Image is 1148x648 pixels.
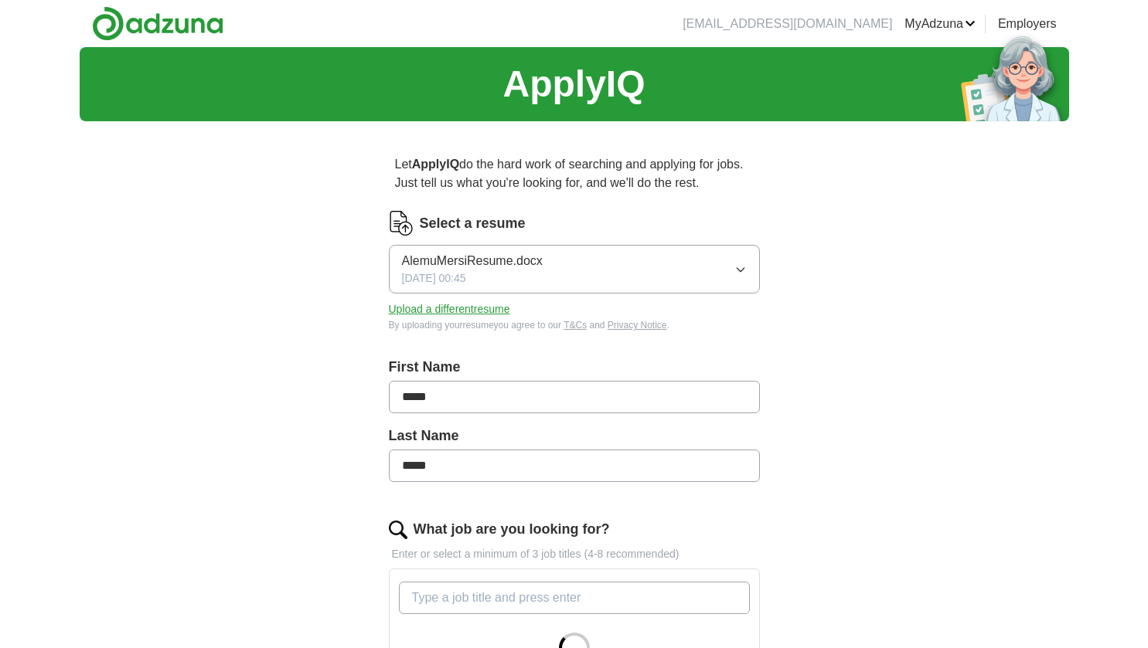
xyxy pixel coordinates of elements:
[389,211,414,236] img: CV Icon
[683,15,892,33] li: [EMAIL_ADDRESS][DOMAIN_NAME]
[608,320,667,331] a: Privacy Notice
[389,149,760,198] p: Let do the hard work of searching and applying for jobs. Just tell us what you're looking for, an...
[92,6,223,41] img: Adzuna logo
[502,56,645,112] h1: ApplyIQ
[904,15,976,33] a: MyAdzuna
[998,15,1057,33] a: Employers
[389,546,760,562] p: Enter or select a minimum of 3 job titles (4-8 recommended)
[389,357,760,378] label: First Name
[399,582,750,614] input: Type a job title and press enter
[389,318,760,332] div: By uploading your resume you agree to our and .
[420,213,526,234] label: Select a resume
[564,320,587,331] a: T&Cs
[389,521,407,539] img: search.png
[402,270,466,287] span: [DATE] 00:45
[402,252,543,270] span: AlemuMersiResume.docx
[412,158,459,171] strong: ApplyIQ
[414,519,610,540] label: What job are you looking for?
[389,426,760,446] label: Last Name
[389,245,760,293] button: AlemuMersiResume.docx[DATE] 00:45
[389,301,510,317] button: Upload a differentresume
